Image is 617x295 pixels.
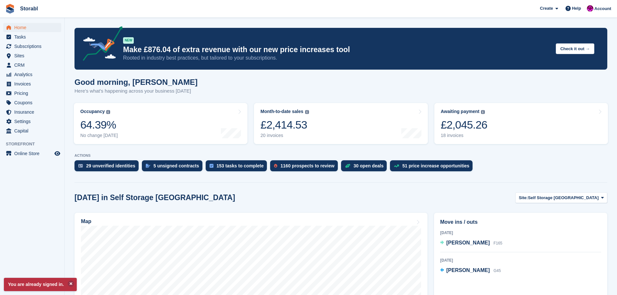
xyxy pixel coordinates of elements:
a: 29 unverified identities [74,160,142,175]
h2: Move ins / outs [440,218,601,226]
img: stora-icon-8386f47178a22dfd0bd8f6a31ec36ba5ce8667c1dd55bd0f319d3a0aa187defe.svg [5,4,15,14]
div: 20 invoices [260,133,309,138]
span: Tasks [14,32,53,41]
div: Month-to-date sales [260,109,303,114]
span: [PERSON_NAME] [446,267,490,273]
a: menu [3,98,61,107]
div: 51 price increase opportunities [402,163,469,168]
div: Occupancy [80,109,105,114]
img: icon-info-grey-7440780725fd019a000dd9b08b2336e03edf1995a4989e88bcd33f0948082b44.svg [305,110,309,114]
span: [PERSON_NAME] [446,240,490,245]
a: menu [3,42,61,51]
img: price_increase_opportunities-93ffe204e8149a01c8c9dc8f82e8f89637d9d84a8eef4429ea346261dce0b2c0.svg [394,165,399,167]
div: 153 tasks to complete [217,163,264,168]
div: £2,045.26 [441,118,487,131]
div: [DATE] [440,257,601,263]
a: menu [3,61,61,70]
img: contract_signature_icon-13c848040528278c33f63329250d36e43548de30e8caae1d1a13099fd9432cc5.svg [146,164,150,168]
a: Preview store [53,150,61,157]
a: menu [3,149,61,158]
img: icon-info-grey-7440780725fd019a000dd9b08b2336e03edf1995a4989e88bcd33f0948082b44.svg [106,110,110,114]
p: You are already signed in. [4,278,77,291]
a: menu [3,79,61,88]
a: 30 open deals [341,160,390,175]
span: Coupons [14,98,53,107]
img: deal-1b604bf984904fb50ccaf53a9ad4b4a5d6e5aea283cecdc64d6e3604feb123c2.svg [345,164,350,168]
a: 51 price increase opportunities [390,160,476,175]
span: Subscriptions [14,42,53,51]
h2: Map [81,219,91,224]
a: menu [3,70,61,79]
a: menu [3,108,61,117]
button: Site: Self Storage [GEOGRAPHIC_DATA] [515,192,607,203]
span: Self Storage [GEOGRAPHIC_DATA] [528,195,599,201]
span: Sites [14,51,53,60]
span: Pricing [14,89,53,98]
div: £2,414.53 [260,118,309,131]
span: Invoices [14,79,53,88]
div: 5 unsigned contracts [154,163,199,168]
h2: [DATE] in Self Storage [GEOGRAPHIC_DATA] [74,193,235,202]
a: 1160 prospects to review [270,160,341,175]
span: Storefront [6,141,64,147]
img: verify_identity-adf6edd0f0f0b5bbfe63781bf79b02c33cf7c696d77639b501bdc392416b5a36.svg [78,164,83,168]
div: 1160 prospects to review [280,163,335,168]
a: menu [3,51,61,60]
span: CRM [14,61,53,70]
span: Create [540,5,553,12]
a: Occupancy 64.39% No change [DATE] [74,103,247,144]
p: Rooted in industry best practices, but tailored to your subscriptions. [123,54,551,62]
span: Account [594,6,611,12]
span: Settings [14,117,53,126]
a: menu [3,23,61,32]
span: Capital [14,126,53,135]
img: price-adjustments-announcement-icon-8257ccfd72463d97f412b2fc003d46551f7dbcb40ab6d574587a9cd5c0d94... [77,26,123,63]
img: icon-info-grey-7440780725fd019a000dd9b08b2336e03edf1995a4989e88bcd33f0948082b44.svg [481,110,485,114]
span: Insurance [14,108,53,117]
div: 29 unverified identities [86,163,135,168]
span: Online Store [14,149,53,158]
a: menu [3,32,61,41]
div: No change [DATE] [80,133,118,138]
img: task-75834270c22a3079a89374b754ae025e5fb1db73e45f91037f5363f120a921f8.svg [210,164,213,168]
div: Awaiting payment [441,109,480,114]
a: menu [3,89,61,98]
a: Awaiting payment £2,045.26 18 invoices [434,103,608,144]
a: 153 tasks to complete [206,160,270,175]
a: Storabl [17,3,40,14]
p: ACTIONS [74,153,607,158]
p: Make £876.04 of extra revenue with our new price increases tool [123,45,551,54]
a: [PERSON_NAME] G45 [440,267,501,275]
div: NEW [123,37,134,44]
span: Analytics [14,70,53,79]
a: menu [3,126,61,135]
a: [PERSON_NAME] F165 [440,239,502,247]
p: Here's what's happening across your business [DATE] [74,87,198,95]
span: Help [572,5,581,12]
img: Helen Morton [587,5,593,12]
a: menu [3,117,61,126]
img: prospect-51fa495bee0391a8d652442698ab0144808aea92771e9ea1ae160a38d050c398.svg [274,164,277,168]
span: Home [14,23,53,32]
a: 5 unsigned contracts [142,160,206,175]
div: 30 open deals [354,163,384,168]
h1: Good morning, [PERSON_NAME] [74,78,198,86]
button: Check it out → [556,43,594,54]
div: 64.39% [80,118,118,131]
div: 18 invoices [441,133,487,138]
span: G45 [494,268,501,273]
a: Month-to-date sales £2,414.53 20 invoices [254,103,428,144]
span: F165 [494,241,502,245]
div: [DATE] [440,230,601,236]
span: Site: [519,195,528,201]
